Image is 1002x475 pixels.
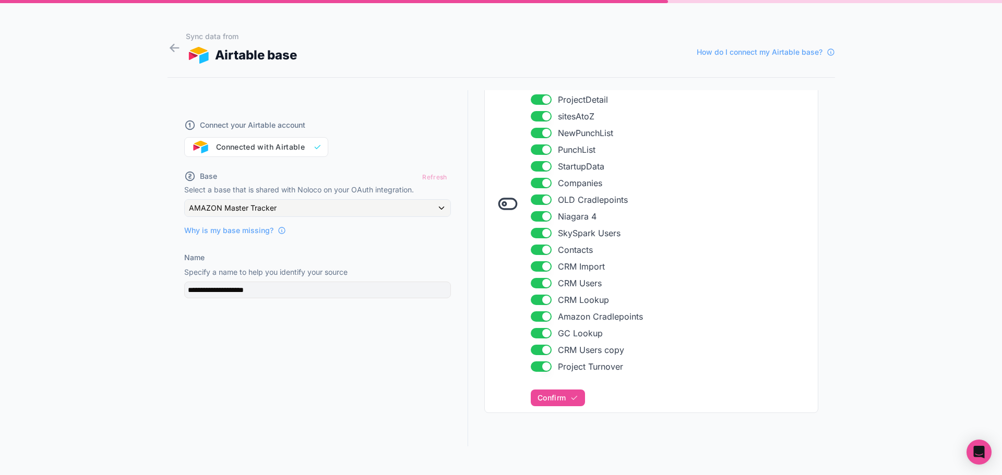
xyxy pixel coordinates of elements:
[538,393,566,403] span: Confirm
[558,294,609,306] span: CRM Lookup
[189,203,277,213] span: AMAZON Master Tracker
[184,225,273,236] span: Why is my base missing?
[184,252,205,263] label: Name
[558,227,621,239] span: SkySpark Users
[558,243,593,256] span: Contacts
[200,171,217,181] span: Base
[558,193,628,206] span: OLD Cradlepoints
[200,120,305,130] span: Connect your Airtable account
[558,310,643,323] span: Amazon Cradlepoints
[558,360,623,373] span: Project Turnover
[558,160,604,173] span: StartupData
[558,277,602,289] span: CRM Users
[558,93,608,106] span: ProjectDetail
[531,389,585,406] button: Confirm
[558,143,595,156] span: PunchList
[184,199,451,217] button: AMAZON Master Tracker
[184,267,451,277] p: Specify a name to help you identify your source
[558,110,594,123] span: sitesAtoZ
[558,177,602,189] span: Companies
[184,225,286,236] a: Why is my base missing?
[697,47,835,57] a: How do I connect my Airtable base?
[558,210,597,223] span: Niagara 4
[186,46,297,65] div: Airtable base
[184,185,451,195] p: Select a base that is shared with Noloco on your OAuth integration.
[558,327,603,339] span: GC Lookup
[186,47,211,64] img: AIRTABLE
[967,440,992,465] div: Open Intercom Messenger
[558,127,613,139] span: NewPunchList
[697,47,822,57] span: How do I connect my Airtable base?
[558,344,624,356] span: CRM Users copy
[186,31,297,42] h1: Sync data from
[558,260,605,273] span: CRM Import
